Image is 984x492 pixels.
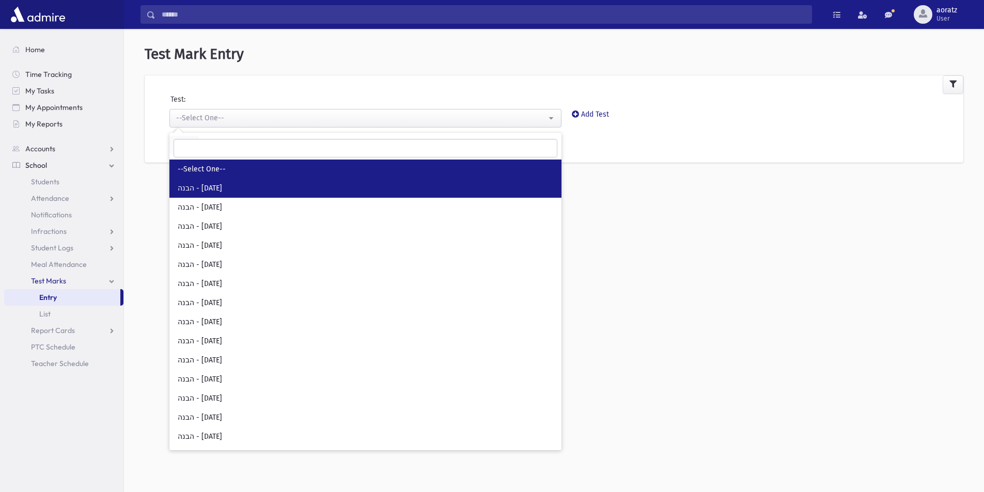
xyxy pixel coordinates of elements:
[936,14,957,23] span: User
[178,279,222,289] span: הבנה - [DATE]
[25,119,63,129] span: My Reports
[4,289,120,306] a: Entry
[31,227,67,236] span: Infractions
[176,113,546,123] div: --Select One--
[25,103,83,112] span: My Appointments
[4,99,123,116] a: My Appointments
[39,309,51,319] span: List
[174,139,557,157] input: Search
[936,6,957,14] span: aoratz
[4,339,123,355] a: PTC Schedule
[31,342,75,352] span: PTC Schedule
[4,256,123,273] a: Meal Attendance
[4,355,123,372] a: Teacher Schedule
[178,432,222,442] span: הבנה - [DATE]
[4,306,123,322] a: List
[178,260,222,270] span: הבנה - [DATE]
[31,260,87,269] span: Meal Attendance
[572,110,609,119] a: Add Test
[178,298,222,308] span: הבנה - [DATE]
[31,326,75,335] span: Report Cards
[178,202,222,213] span: הבנה - [DATE]
[4,41,123,58] a: Home
[178,241,222,251] span: הבנה - [DATE]
[39,293,57,302] span: Entry
[178,412,222,423] span: הבנה - [DATE]
[25,70,72,79] span: Time Tracking
[4,116,123,132] a: My Reports
[4,83,123,99] a: My Tasks
[178,221,222,232] span: הבנה - [DATE]
[25,45,45,54] span: Home
[8,4,68,25] img: AdmirePro
[169,109,561,128] button: --Select One--
[4,157,123,173] a: School
[178,355,222,366] span: הבנה - [DATE]
[145,45,244,62] span: Test Mark Entry
[4,140,123,157] a: Accounts
[4,66,123,83] a: Time Tracking
[4,173,123,190] a: Students
[31,210,72,219] span: Notifications
[25,161,47,170] span: School
[178,183,222,194] span: הבנה - [DATE]
[4,207,123,223] a: Notifications
[4,190,123,207] a: Attendance
[25,86,54,96] span: My Tasks
[31,243,73,252] span: Student Logs
[31,194,69,203] span: Attendance
[4,273,123,289] a: Test Marks
[170,94,185,105] label: Test:
[31,359,89,368] span: Teacher Schedule
[178,393,222,404] span: הבנה - [DATE]
[178,164,226,174] span: --Select One--
[178,336,222,346] span: הבנה - [DATE]
[31,177,59,186] span: Students
[178,317,222,327] span: הבנה - [DATE]
[4,223,123,240] a: Infractions
[31,276,66,285] span: Test Marks
[4,240,123,256] a: Student Logs
[178,374,222,385] span: הבנה - [DATE]
[155,5,811,24] input: Search
[25,144,55,153] span: Accounts
[4,322,123,339] a: Report Cards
